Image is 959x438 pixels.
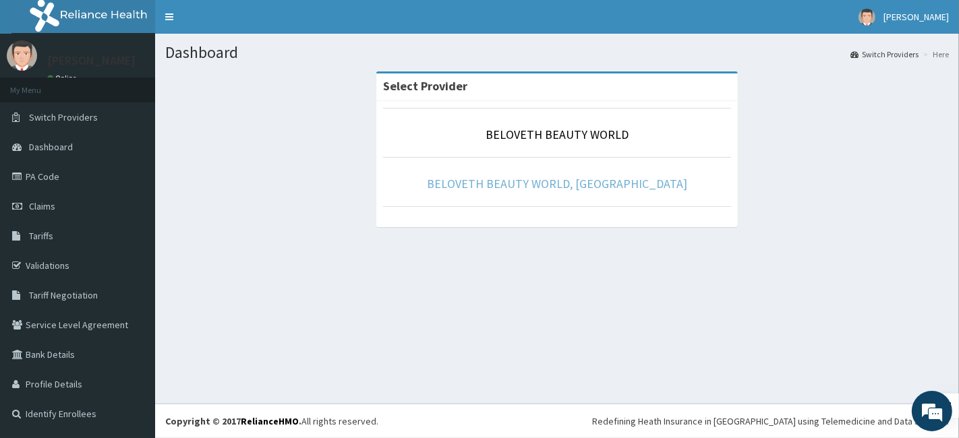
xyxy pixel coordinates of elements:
span: [PERSON_NAME] [883,11,949,23]
strong: Copyright © 2017 . [165,415,301,427]
a: Online [47,73,80,83]
span: Tariff Negotiation [29,289,98,301]
a: RelianceHMO [241,415,299,427]
a: Switch Providers [850,49,919,60]
footer: All rights reserved. [155,404,959,438]
p: [PERSON_NAME] [47,55,136,67]
div: Minimize live chat window [221,7,254,39]
span: Switch Providers [29,111,98,123]
a: BELOVETH BEAUTY WORLD, [GEOGRAPHIC_DATA] [427,176,687,191]
img: d_794563401_company_1708531726252_794563401 [25,67,55,101]
img: User Image [7,40,37,71]
span: Dashboard [29,141,73,153]
span: Tariffs [29,230,53,242]
div: Redefining Heath Insurance in [GEOGRAPHIC_DATA] using Telemedicine and Data Science! [592,414,949,428]
span: We're online! [78,133,186,269]
img: User Image [859,9,875,26]
div: Chat with us now [70,75,227,93]
a: BELOVETH BEAUTY WORLD [486,127,629,142]
li: Here [920,49,949,60]
strong: Select Provider [383,78,467,94]
span: Claims [29,200,55,212]
textarea: Type your message and hit 'Enter' [7,294,257,341]
h1: Dashboard [165,44,949,61]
